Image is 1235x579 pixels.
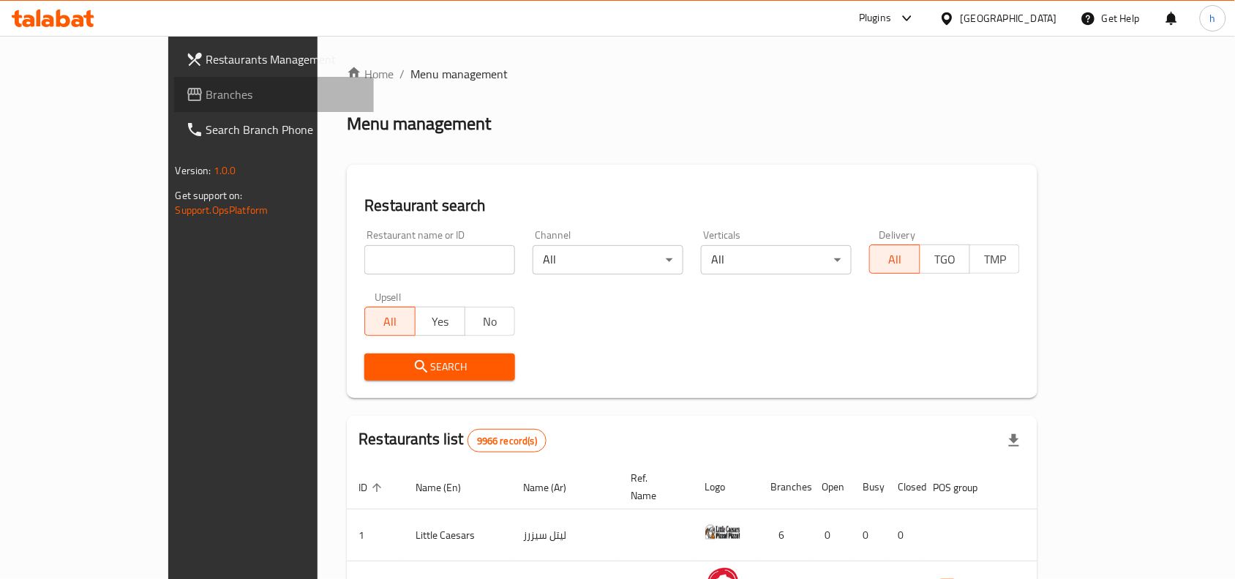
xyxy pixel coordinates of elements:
[471,311,509,332] span: No
[533,245,683,274] div: All
[468,434,546,448] span: 9966 record(s)
[810,509,851,561] td: 0
[869,244,920,274] button: All
[347,509,404,561] td: 1
[410,65,508,83] span: Menu management
[886,509,921,561] td: 0
[376,358,503,376] span: Search
[523,479,585,496] span: Name (Ar)
[214,161,236,180] span: 1.0.0
[468,429,547,452] div: Total records count
[851,509,886,561] td: 0
[206,86,363,103] span: Branches
[174,77,375,112] a: Branches
[759,509,810,561] td: 6
[933,479,996,496] span: POS group
[359,479,386,496] span: ID
[364,307,415,336] button: All
[364,245,515,274] input: Search for restaurant name or ID..
[926,249,964,270] span: TGO
[886,465,921,509] th: Closed
[920,244,970,274] button: TGO
[415,307,465,336] button: Yes
[176,201,269,220] a: Support.OpsPlatform
[421,311,459,332] span: Yes
[347,65,1037,83] nav: breadcrumb
[174,42,375,77] a: Restaurants Management
[399,65,405,83] li: /
[375,292,402,302] label: Upsell
[404,509,511,561] td: Little Caesars
[174,112,375,147] a: Search Branch Phone
[364,195,1020,217] h2: Restaurant search
[810,465,851,509] th: Open
[859,10,891,27] div: Plugins
[206,121,363,138] span: Search Branch Phone
[705,514,741,550] img: Little Caesars
[961,10,1057,26] div: [GEOGRAPHIC_DATA]
[631,469,675,504] span: Ref. Name
[364,354,515,381] button: Search
[416,479,480,496] span: Name (En)
[969,244,1020,274] button: TMP
[206,51,363,68] span: Restaurants Management
[176,161,211,180] span: Version:
[1210,10,1216,26] span: h
[347,112,491,135] h2: Menu management
[359,428,547,452] h2: Restaurants list
[693,465,759,509] th: Logo
[511,509,619,561] td: ليتل سيزرز
[876,249,914,270] span: All
[759,465,810,509] th: Branches
[851,465,886,509] th: Busy
[701,245,852,274] div: All
[879,230,916,240] label: Delivery
[465,307,515,336] button: No
[371,311,409,332] span: All
[996,423,1032,458] div: Export file
[176,186,243,205] span: Get support on:
[976,249,1014,270] span: TMP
